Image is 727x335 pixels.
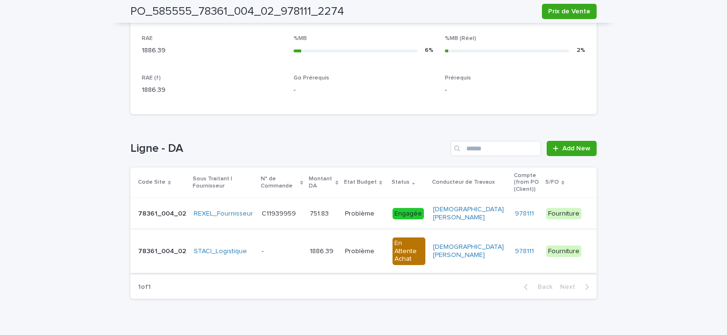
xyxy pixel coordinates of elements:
a: STACI_Logistique [194,247,247,256]
span: %MB (Réel) [445,36,476,41]
a: 978111 [515,247,534,256]
a: [DEMOGRAPHIC_DATA][PERSON_NAME] [433,206,507,222]
p: 1886.39 [142,85,282,95]
a: [DEMOGRAPHIC_DATA][PERSON_NAME] [433,243,507,259]
p: Code Site [138,177,166,187]
div: 6 % [425,46,433,56]
p: Problème [345,246,376,256]
span: %MB [294,36,307,41]
div: Fourniture [546,208,581,220]
p: Conducteur de Travaux [432,177,495,187]
button: Prix de Vente [542,4,597,19]
a: 978111 [515,210,534,218]
p: N° de Commande [261,174,298,191]
p: Status [392,177,410,187]
div: Engagée [393,208,424,220]
p: - [294,85,434,95]
p: 78361_004_02 [138,246,188,256]
span: Prérequis [445,75,471,81]
button: Next [556,283,597,291]
a: Add New [547,141,597,156]
span: Prix de Vente [548,7,590,16]
tr: 78361_004_0278361_004_02 REXEL_Fournisseur C11939959C11939959 751.83751.83 ProblèmeProblème Engag... [130,198,597,230]
a: REXEL_Fournisseur [194,210,253,218]
p: 751.83 [310,208,331,218]
p: - [262,246,265,256]
p: - [445,85,585,95]
button: Back [516,283,556,291]
p: Problème [345,208,376,218]
p: Montant DA [309,174,333,191]
span: RAE [142,36,153,41]
p: Sous Traitant | Fournisseur [193,174,255,191]
div: En Attente Achat [393,237,425,265]
p: S/FO [545,177,559,187]
input: Search [451,141,541,156]
h1: Ligne - DA [130,142,447,156]
span: RAE (f) [142,75,161,81]
p: C11939959 [262,208,298,218]
p: 1 of 1 [130,276,158,299]
span: Add New [562,145,590,152]
p: Compte (from PO (Client)) [514,170,540,195]
h2: PO_585555_78361_004_02_978111_2274 [130,5,344,19]
span: Back [532,284,552,290]
span: Next [560,284,581,290]
p: Etat Budget [344,177,377,187]
div: 2 % [577,46,585,56]
p: 1886.39 [142,46,282,56]
p: 1886.39 [310,246,335,256]
p: 78361_004_02 [138,208,188,218]
span: Go Prérequis [294,75,329,81]
tr: 78361_004_0278361_004_02 STACI_Logistique -- 1886.391886.39 ProblèmeProblème En Attente Achat[DEM... [130,229,597,273]
div: Fourniture [546,246,581,257]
